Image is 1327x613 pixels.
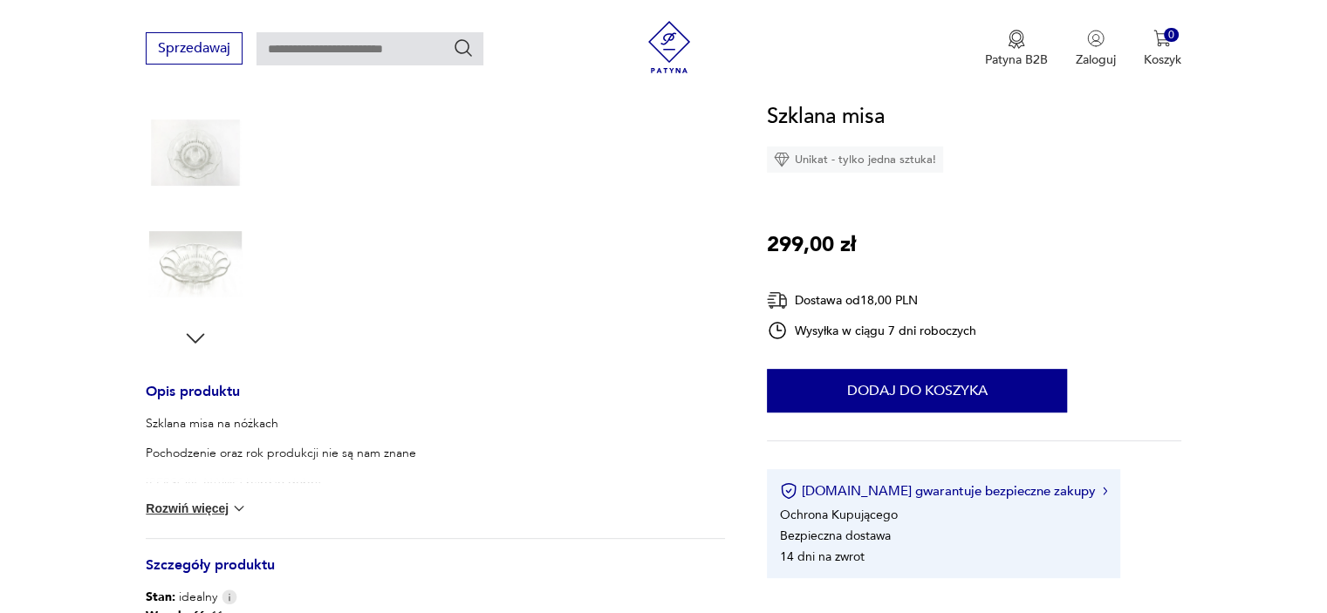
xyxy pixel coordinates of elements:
[985,51,1048,68] p: Patyna B2B
[985,30,1048,68] button: Patyna B2B
[767,320,976,341] div: Wysyłka w ciągu 7 dni roboczych
[1103,487,1108,495] img: Ikona strzałki w prawo
[1153,30,1171,47] img: Ikona koszyka
[1076,51,1116,68] p: Zaloguj
[146,500,247,517] button: Rozwiń więcej
[453,37,474,58] button: Szukaj
[1144,30,1181,68] button: 0Koszyk
[146,386,725,415] h3: Opis produktu
[146,445,416,462] p: Pochodzenie oraz rok produkcji nie są nam znane
[1087,30,1105,47] img: Ikonka użytkownika
[1164,28,1179,43] div: 0
[146,44,243,56] a: Sprzedawaj
[767,228,856,262] p: 299,00 zł
[1008,30,1025,49] img: Ikona medalu
[780,528,891,544] li: Bezpieczna dostawa
[146,215,245,314] img: Zdjęcie produktu Szklana misa
[780,548,865,565] li: 14 dni na zwrot
[230,500,248,517] img: chevron down
[146,474,416,492] p: [PERSON_NAME] bardzo dobry
[780,482,797,500] img: Ikona certyfikatu
[767,100,885,133] h1: Szklana misa
[1144,51,1181,68] p: Koszyk
[780,507,898,523] li: Ochrona Kupującego
[767,289,788,311] img: Ikona dostawy
[146,560,725,589] h3: Szczegóły produktu
[146,589,175,605] b: Stan:
[146,32,243,65] button: Sprzedawaj
[985,30,1048,68] a: Ikona medaluPatyna B2B
[774,152,790,167] img: Ikona diamentu
[767,369,1067,412] button: Dodaj do koszyka
[222,589,237,604] img: Info icon
[1076,30,1116,68] button: Zaloguj
[767,146,943,173] div: Unikat - tylko jedna sztuka!
[780,482,1107,500] button: [DOMAIN_NAME] gwarantuje bezpieczne zakupy
[146,589,217,606] span: idealny
[146,103,245,202] img: Zdjęcie produktu Szklana misa
[146,415,416,433] p: Szklana misa na nóżkach
[643,21,695,73] img: Patyna - sklep z meblami i dekoracjami vintage
[767,289,976,311] div: Dostawa od 18,00 PLN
